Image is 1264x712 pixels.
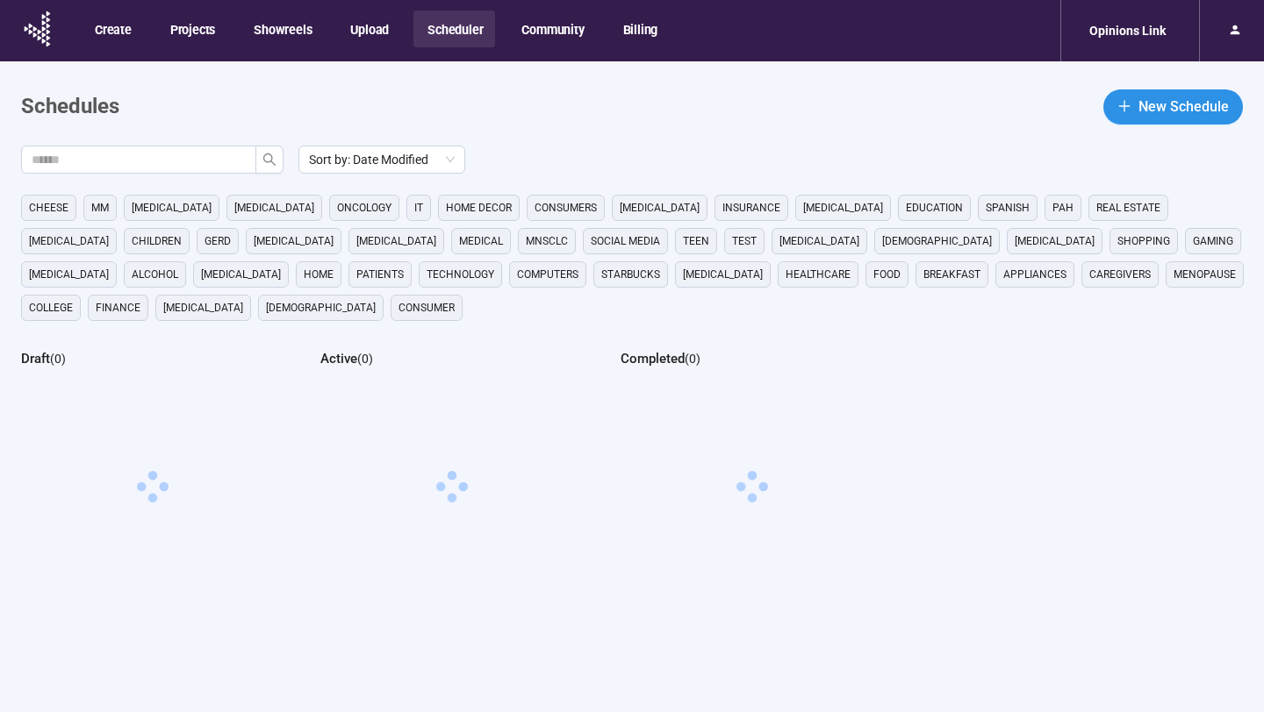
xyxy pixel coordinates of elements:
[507,11,596,47] button: Community
[1193,232,1233,250] span: gaming
[21,90,119,124] h1: Schedules
[786,266,851,283] span: healthcare
[399,299,455,317] span: consumer
[1052,199,1074,217] span: PAH
[535,199,597,217] span: consumers
[156,11,227,47] button: Projects
[96,299,140,317] span: finance
[446,199,512,217] span: home decor
[29,266,109,283] span: [MEDICAL_DATA]
[1138,96,1229,117] span: New Schedule
[254,232,334,250] span: [MEDICAL_DATA]
[91,199,109,217] span: MM
[459,232,503,250] span: medical
[779,232,859,250] span: [MEDICAL_DATA]
[255,146,284,174] button: search
[1117,232,1170,250] span: shopping
[356,232,436,250] span: [MEDICAL_DATA]
[266,299,376,317] span: [DEMOGRAPHIC_DATA]
[1096,199,1160,217] span: real estate
[685,352,700,366] span: ( 0 )
[1003,266,1066,283] span: appliances
[357,352,373,366] span: ( 0 )
[1174,266,1236,283] span: menopause
[29,299,73,317] span: college
[240,11,324,47] button: Showreels
[29,199,68,217] span: cheese
[1015,232,1095,250] span: [MEDICAL_DATA]
[132,199,212,217] span: [MEDICAL_DATA]
[414,199,423,217] span: it
[722,199,780,217] span: Insurance
[1117,99,1131,113] span: plus
[923,266,980,283] span: breakfast
[620,199,700,217] span: [MEDICAL_DATA]
[413,11,495,47] button: Scheduler
[906,199,963,217] span: education
[1089,266,1151,283] span: caregivers
[683,232,709,250] span: Teen
[205,232,231,250] span: GERD
[29,232,109,250] span: [MEDICAL_DATA]
[336,11,401,47] button: Upload
[591,232,660,250] span: social media
[621,351,685,367] h2: Completed
[320,351,357,367] h2: Active
[132,232,182,250] span: children
[163,299,243,317] span: [MEDICAL_DATA]
[601,266,660,283] span: starbucks
[304,266,334,283] span: home
[517,266,578,283] span: computers
[50,352,66,366] span: ( 0 )
[986,199,1030,217] span: Spanish
[81,11,144,47] button: Create
[526,232,568,250] span: mnsclc
[21,351,50,367] h2: Draft
[882,232,992,250] span: [DEMOGRAPHIC_DATA]
[262,153,276,167] span: search
[356,266,404,283] span: Patients
[873,266,901,283] span: Food
[732,232,757,250] span: Test
[683,266,763,283] span: [MEDICAL_DATA]
[609,11,671,47] button: Billing
[1079,14,1176,47] div: Opinions Link
[803,199,883,217] span: [MEDICAL_DATA]
[201,266,281,283] span: [MEDICAL_DATA]
[234,199,314,217] span: [MEDICAL_DATA]
[132,266,178,283] span: alcohol
[309,146,455,173] span: Sort by: Date Modified
[427,266,494,283] span: technology
[1103,89,1243,125] button: plusNew Schedule
[337,199,391,217] span: oncology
